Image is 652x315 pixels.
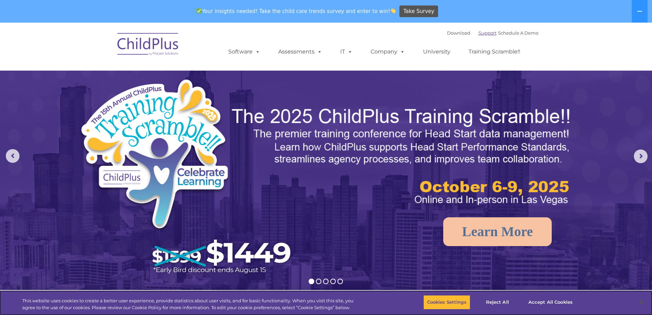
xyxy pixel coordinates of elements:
button: Accept All Cookies [525,295,576,310]
button: Cookies Settings [423,295,470,310]
font: | [447,30,538,36]
a: Support [478,30,497,36]
a: Assessments [271,45,329,59]
a: Software [221,45,267,59]
span: Your insights needed! Take the child care trends survey and enter to win! [194,4,399,18]
a: Schedule A Demo [498,30,538,36]
img: ✅ [196,8,202,13]
span: Phone number [95,73,124,78]
a: IT [333,45,359,59]
button: Close [634,295,649,310]
img: 👏 [391,8,396,13]
span: Last name [95,45,116,50]
a: Company [364,45,412,59]
a: Learn More [443,217,552,246]
a: Training Scramble!! [462,45,527,59]
div: This website uses cookies to create a better user experience, provide statistics about user visit... [22,298,359,311]
span: Take Survey [404,5,434,17]
button: Reject All [476,295,519,310]
img: ChildPlus by Procare Solutions [114,28,182,62]
a: Download [447,30,470,36]
a: Take Survey [399,5,438,17]
a: University [416,45,457,59]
